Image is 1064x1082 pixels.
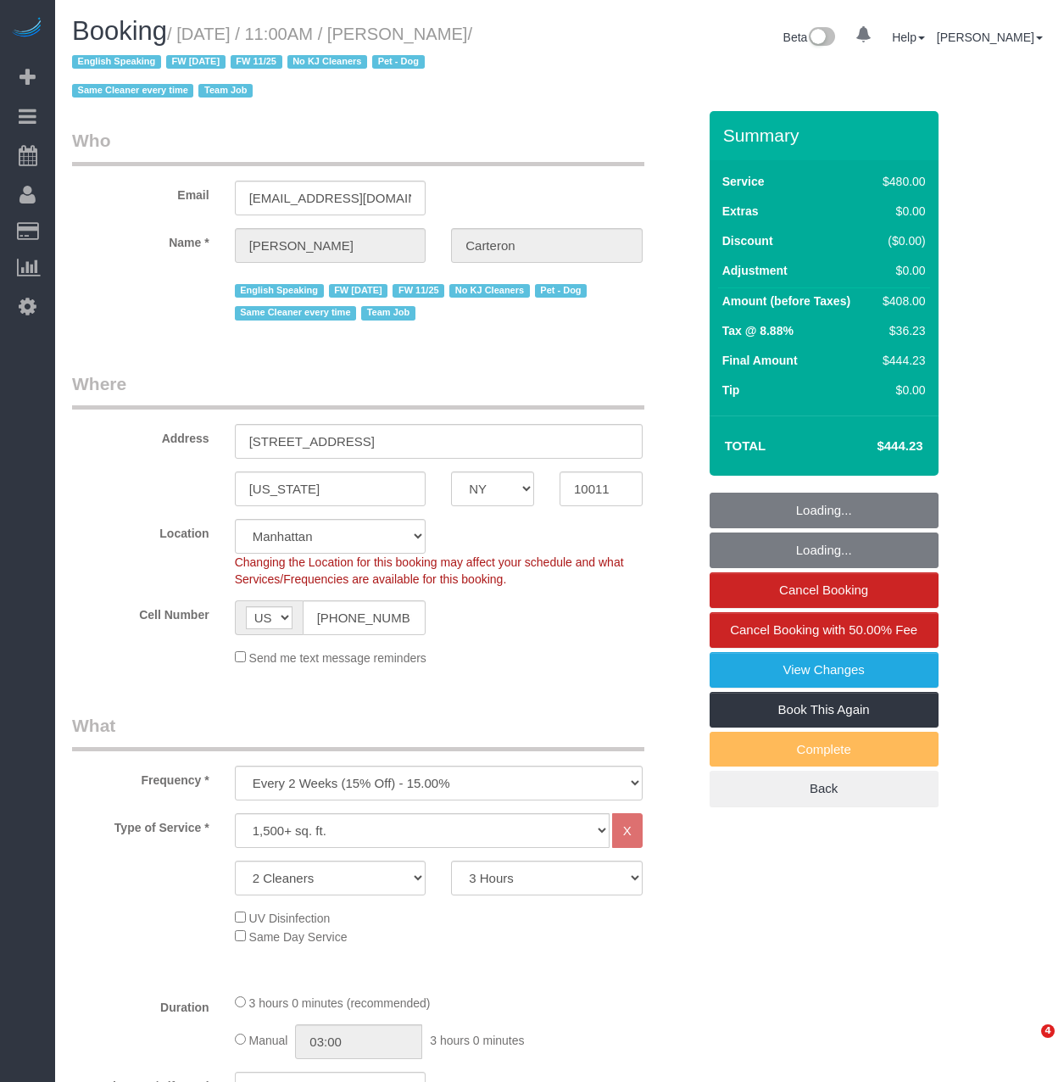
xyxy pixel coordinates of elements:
[430,1034,524,1047] span: 3 hours 0 minutes
[1041,1024,1055,1038] span: 4
[722,232,773,249] label: Discount
[892,31,925,44] a: Help
[59,766,222,789] label: Frequency *
[72,55,161,69] span: English Speaking
[231,55,282,69] span: FW 11/25
[72,371,644,410] legend: Where
[72,25,472,101] span: /
[249,930,348,944] span: Same Day Service
[730,622,917,637] span: Cancel Booking with 50.00% Fee
[72,84,193,98] span: Same Cleaner every time
[249,996,431,1010] span: 3 hours 0 minutes (recommended)
[449,284,530,298] span: No KJ Cleaners
[59,813,222,836] label: Type of Service *
[876,203,925,220] div: $0.00
[710,692,939,728] a: Book This Again
[72,713,644,751] legend: What
[361,306,415,320] span: Team Job
[235,306,356,320] span: Same Cleaner every time
[59,993,222,1016] label: Duration
[393,284,444,298] span: FW 11/25
[723,125,930,145] h3: Summary
[451,228,643,263] input: Last Name
[826,439,922,454] h4: $444.23
[876,352,925,369] div: $444.23
[249,1034,288,1047] span: Manual
[166,55,226,69] span: FW [DATE]
[72,128,644,166] legend: Who
[722,203,759,220] label: Extras
[937,31,1043,44] a: [PERSON_NAME]
[876,293,925,310] div: $408.00
[59,228,222,251] label: Name *
[249,651,426,665] span: Send me text message reminders
[710,652,939,688] a: View Changes
[235,284,324,298] span: English Speaking
[303,600,426,635] input: Cell Number
[722,293,850,310] label: Amount (before Taxes)
[807,27,835,49] img: New interface
[59,424,222,447] label: Address
[876,382,925,399] div: $0.00
[722,382,740,399] label: Tip
[722,173,765,190] label: Service
[59,600,222,623] label: Cell Number
[235,555,624,586] span: Changing the Location for this booking may affect your schedule and what Services/Frequencies are...
[72,16,167,46] span: Booking
[722,322,794,339] label: Tax @ 8.88%
[876,232,925,249] div: ($0.00)
[287,55,368,69] span: No KJ Cleaners
[535,284,587,298] span: Pet - Dog
[722,352,798,369] label: Final Amount
[235,228,426,263] input: First Name
[59,181,222,204] label: Email
[235,471,426,506] input: City
[235,181,426,215] input: Email
[710,612,939,648] a: Cancel Booking with 50.00% Fee
[710,572,939,608] a: Cancel Booking
[249,912,331,925] span: UV Disinfection
[10,17,44,41] img: Automaid Logo
[1006,1024,1047,1065] iframe: Intercom live chat
[329,284,388,298] span: FW [DATE]
[560,471,643,506] input: Zip Code
[876,173,925,190] div: $480.00
[72,25,472,101] small: / [DATE] / 11:00AM / [PERSON_NAME]
[725,438,766,453] strong: Total
[783,31,836,44] a: Beta
[710,771,939,806] a: Back
[198,84,253,98] span: Team Job
[722,262,788,279] label: Adjustment
[59,519,222,542] label: Location
[876,322,925,339] div: $36.23
[372,55,424,69] span: Pet - Dog
[876,262,925,279] div: $0.00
